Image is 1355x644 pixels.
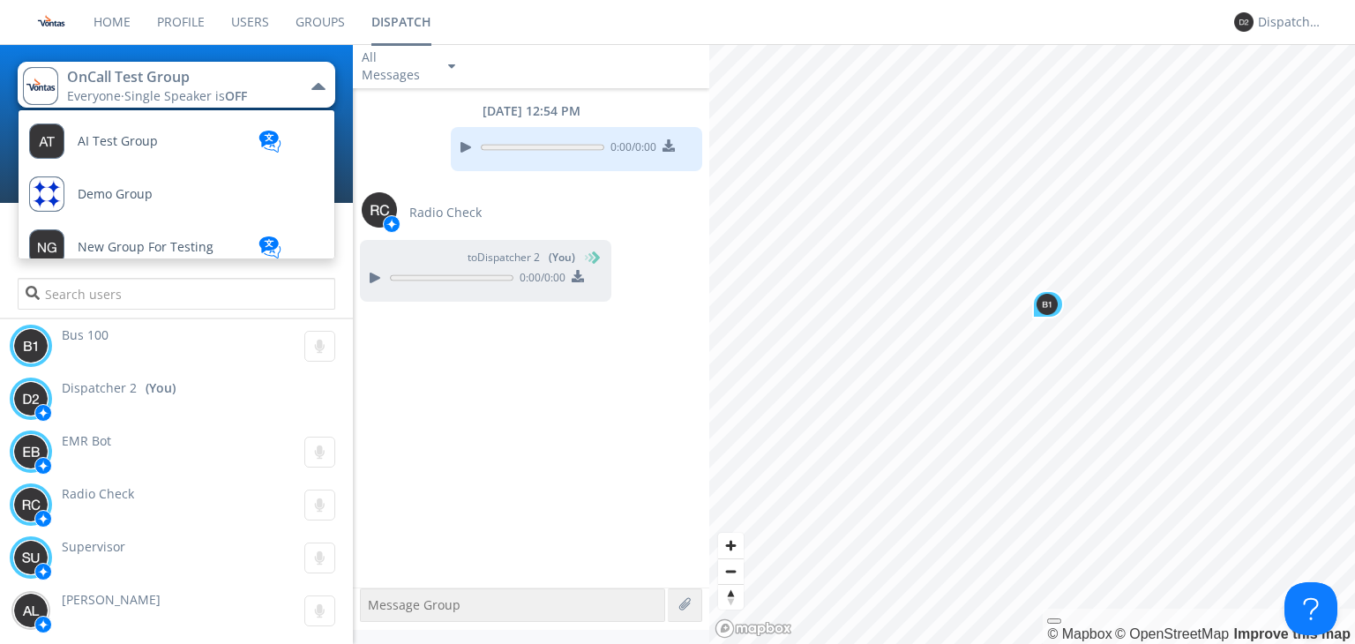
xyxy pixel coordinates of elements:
span: (You) [549,250,575,265]
button: Zoom out [718,558,744,584]
img: translation-blue.svg [257,131,283,153]
img: 373638.png [13,593,49,628]
button: Toggle attribution [1047,618,1061,624]
a: Mapbox [1047,626,1112,641]
a: Mapbox logo [715,618,792,639]
div: (You) [146,379,176,397]
span: 0:00 / 0:00 [604,139,656,159]
img: 373638.png [362,192,397,228]
span: Reset bearing to north [718,585,744,610]
span: Supervisor [62,538,125,555]
span: Dispatcher 2 [62,379,137,397]
span: to Dispatcher 2 [468,250,575,266]
img: 373638.png [13,487,49,522]
a: Map feedback [1234,626,1351,641]
img: 373638.png [13,328,49,363]
span: New Group For Testing [78,241,213,254]
div: Dispatcher 2 [1258,13,1324,31]
span: Bus 100 [62,326,109,343]
span: EMR Bot [62,432,111,449]
span: OFF [225,87,247,104]
button: Zoom in [718,533,744,558]
img: 373638.png [13,434,49,469]
img: 373638.png [1037,294,1058,315]
span: Single Speaker is [124,87,247,104]
img: caret-down-sm.svg [448,64,455,69]
img: f1aae8ebb7b8478a8eaba14e9f442c81 [35,6,67,38]
iframe: Toggle Customer Support [1284,582,1337,635]
div: Map marker [1032,290,1064,318]
div: Everyone · [67,87,266,105]
span: Radio Check [409,204,482,221]
img: 373638.png [13,381,49,416]
img: 373638.png [1234,12,1254,32]
div: [DATE] 12:54 PM [353,102,709,120]
button: Reset bearing to north [718,584,744,610]
canvas: Map [709,44,1355,644]
img: 893f618409a44a8ca95fc198ca9e00d1 [23,67,58,105]
a: OpenStreetMap [1115,626,1229,641]
span: Demo Group [78,188,153,201]
img: translation-blue.svg [257,236,283,258]
div: All Messages [362,49,432,84]
ul: OnCall Test GroupEveryone·Single Speaker isOFF [18,109,335,259]
span: Radio Check [62,485,134,502]
button: OnCall Test GroupEveryone·Single Speaker isOFF [18,62,335,108]
div: OnCall Test Group [67,67,266,87]
span: 0:00 / 0:00 [513,270,565,289]
img: download media button [572,270,584,282]
span: [PERSON_NAME] [62,591,161,608]
input: Search users [18,278,335,310]
span: AI Test Group [78,135,158,148]
img: 373638.png [13,540,49,575]
img: download media button [663,139,675,152]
